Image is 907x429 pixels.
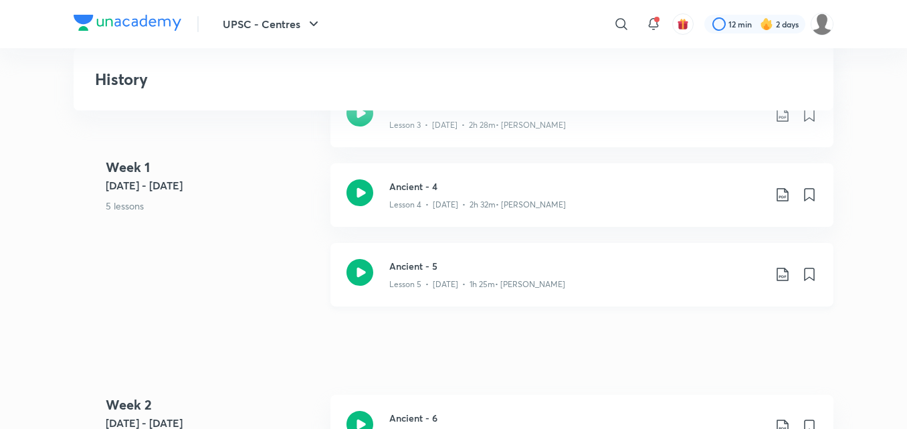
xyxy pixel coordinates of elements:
[389,278,565,290] p: Lesson 5 • [DATE] • 1h 25m • [PERSON_NAME]
[677,18,689,30] img: avatar
[672,13,694,35] button: avatar
[330,163,833,243] a: Ancient - 4Lesson 4 • [DATE] • 2h 32m• [PERSON_NAME]
[389,259,764,273] h3: Ancient - 5
[106,157,320,177] h4: Week 1
[74,15,181,31] img: Company Logo
[330,243,833,323] a: Ancient - 5Lesson 5 • [DATE] • 1h 25m• [PERSON_NAME]
[330,84,833,163] a: Ancient - 3Lesson 3 • [DATE] • 2h 28m• [PERSON_NAME]
[389,411,764,425] h3: Ancient - 6
[106,395,320,415] h4: Week 2
[215,11,330,37] button: UPSC - Centres
[389,119,566,131] p: Lesson 3 • [DATE] • 2h 28m • [PERSON_NAME]
[95,70,619,89] h3: History
[106,199,320,213] p: 5 lessons
[389,199,566,211] p: Lesson 4 • [DATE] • 2h 32m • [PERSON_NAME]
[389,179,764,193] h3: Ancient - 4
[74,15,181,34] a: Company Logo
[106,177,320,193] h5: [DATE] - [DATE]
[811,13,833,35] img: Abhijeet Srivastav
[760,17,773,31] img: streak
